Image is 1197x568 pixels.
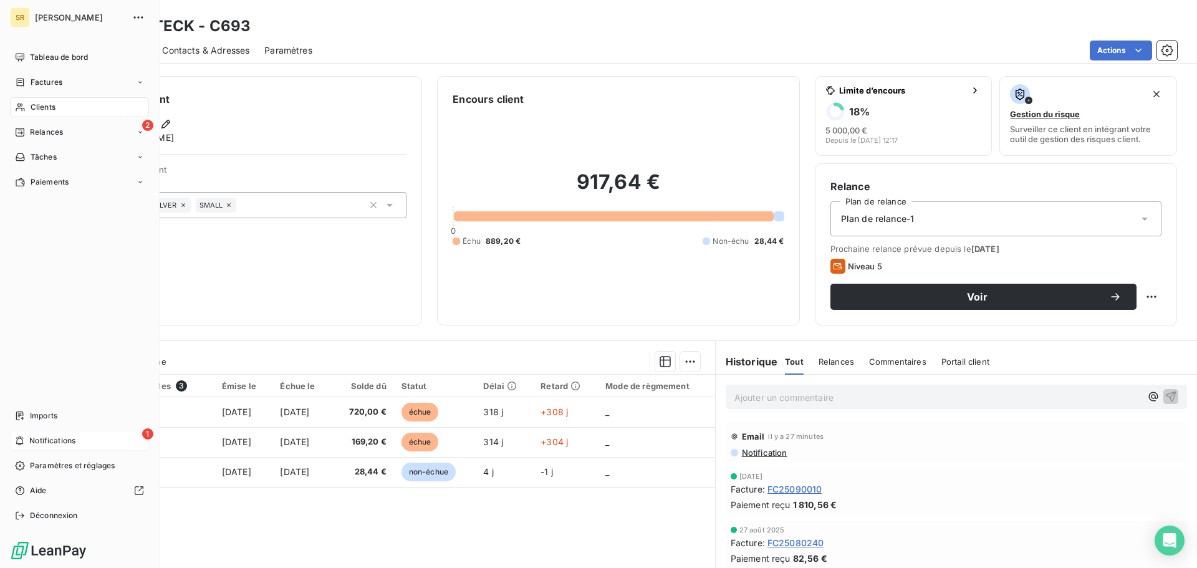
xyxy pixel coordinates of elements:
[176,380,187,392] span: 3
[741,448,787,458] span: Notification
[280,381,324,391] div: Échue le
[75,92,406,107] h6: Informations client
[483,466,493,477] span: 4 j
[451,226,456,236] span: 0
[541,466,553,477] span: -1 j
[142,428,153,440] span: 1
[971,244,999,254] span: [DATE]
[716,354,778,369] h6: Historique
[793,552,827,565] span: 82,56 €
[401,433,439,451] span: échue
[815,76,993,156] button: Limite d’encours18%5 000,00 €Depuis le [DATE] 12:17
[222,466,251,477] span: [DATE]
[845,292,1109,302] span: Voir
[767,483,822,496] span: FC25090010
[1090,41,1152,60] button: Actions
[30,485,47,496] span: Aide
[30,510,78,521] span: Déconnexion
[841,213,915,225] span: Plan de relance-1
[30,127,63,138] span: Relances
[483,381,526,391] div: Délai
[222,381,266,391] div: Émise le
[401,463,456,481] span: non-échue
[848,261,882,271] span: Niveau 5
[739,473,763,480] span: [DATE]
[264,44,312,57] span: Paramètres
[1155,526,1185,556] div: Open Intercom Messenger
[483,407,503,417] span: 318 j
[999,76,1177,156] button: Gestion du risqueSurveiller ce client en intégrant votre outil de gestion des risques client.
[30,460,115,471] span: Paramètres et réglages
[339,436,387,448] span: 169,20 €
[339,466,387,478] span: 28,44 €
[605,381,708,391] div: Mode de règmement
[793,498,837,511] span: 1 810,56 €
[486,236,521,247] span: 889,20 €
[731,483,765,496] span: Facture :
[280,466,309,477] span: [DATE]
[767,536,824,549] span: FC25080240
[830,179,1161,194] h6: Relance
[941,357,989,367] span: Portail client
[339,406,387,418] span: 720,00 €
[280,436,309,447] span: [DATE]
[830,244,1161,254] span: Prochaine relance prévue depuis le
[280,407,309,417] span: [DATE]
[401,403,439,421] span: échue
[849,105,870,118] h6: 18 %
[605,407,609,417] span: _
[100,165,406,182] span: Propriétés Client
[10,541,87,561] img: Logo LeanPay
[31,77,62,88] span: Factures
[142,120,153,131] span: 2
[869,357,926,367] span: Commentaires
[30,52,88,63] span: Tableau de bord
[29,435,75,446] span: Notifications
[541,436,568,447] span: +304 j
[825,137,898,144] span: Depuis le [DATE] 12:17
[35,12,125,22] span: [PERSON_NAME]
[401,381,469,391] div: Statut
[162,44,249,57] span: Contacts & Adresses
[222,436,251,447] span: [DATE]
[453,170,784,207] h2: 917,64 €
[713,236,749,247] span: Non-échu
[236,200,246,211] input: Ajouter une valeur
[754,236,784,247] span: 28,44 €
[839,85,966,95] span: Limite d’encours
[541,407,568,417] span: +308 j
[153,201,177,209] span: SILVER
[739,526,785,534] span: 27 août 2025
[825,125,867,135] span: 5 000,00 €
[222,407,251,417] span: [DATE]
[463,236,481,247] span: Échu
[731,552,791,565] span: Paiement reçu
[31,102,55,113] span: Clients
[483,436,503,447] span: 314 j
[731,498,791,511] span: Paiement reçu
[1010,124,1166,144] span: Surveiller ce client en intégrant votre outil de gestion des risques client.
[10,7,30,27] div: SR
[453,92,524,107] h6: Encours client
[819,357,854,367] span: Relances
[31,152,57,163] span: Tâches
[339,381,387,391] div: Solde dû
[110,15,251,37] h3: IMMOTECK - C693
[731,536,765,549] span: Facture :
[768,433,824,440] span: il y a 27 minutes
[605,466,609,477] span: _
[605,436,609,447] span: _
[1010,109,1080,119] span: Gestion du risque
[199,201,223,209] span: SMALL
[541,381,590,391] div: Retard
[830,284,1137,310] button: Voir
[31,176,69,188] span: Paiements
[10,481,149,501] a: Aide
[785,357,804,367] span: Tout
[742,431,765,441] span: Email
[30,410,57,421] span: Imports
